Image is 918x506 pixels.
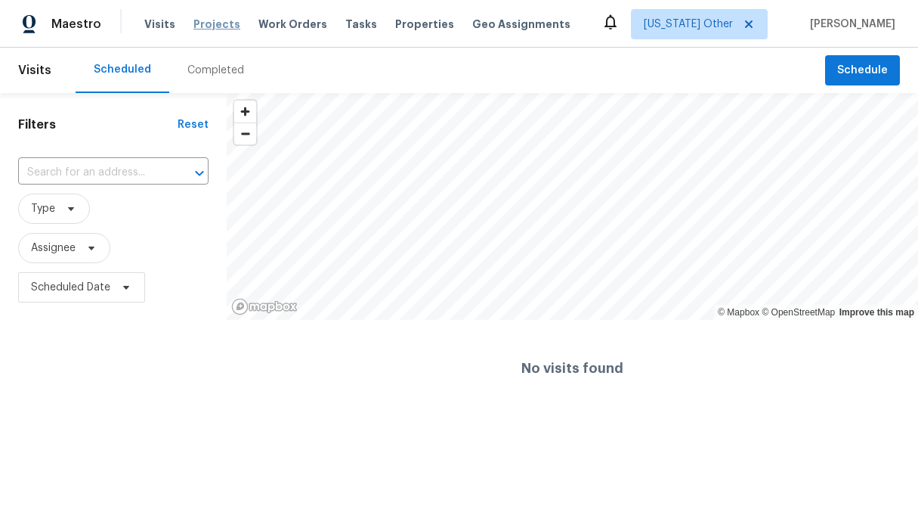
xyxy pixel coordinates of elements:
span: [PERSON_NAME] [804,17,895,32]
span: Assignee [31,241,76,256]
div: Reset [178,117,209,132]
span: Visits [18,54,51,87]
a: Mapbox [718,307,759,318]
span: Geo Assignments [472,17,570,32]
button: Zoom out [234,123,256,144]
div: Scheduled [94,62,151,77]
span: Zoom out [234,123,256,144]
span: Visits [144,17,175,32]
span: [US_STATE] Other [644,17,733,32]
button: Zoom in [234,101,256,123]
h1: Filters [18,117,178,132]
button: Open [189,163,210,184]
a: OpenStreetMap [762,307,835,318]
span: Maestro [51,17,101,32]
span: Projects [193,17,240,32]
span: Work Orders [258,17,327,32]
a: Improve this map [839,307,914,318]
button: Schedule [825,55,900,86]
span: Tasks [345,19,377,29]
div: Completed [187,63,244,78]
span: Schedule [837,61,888,80]
span: Scheduled Date [31,280,110,295]
span: Type [31,201,55,216]
h4: No visits found [521,361,623,376]
span: Properties [395,17,454,32]
canvas: Map [227,93,918,320]
a: Mapbox homepage [231,298,298,315]
input: Search for an address... [18,161,166,185]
